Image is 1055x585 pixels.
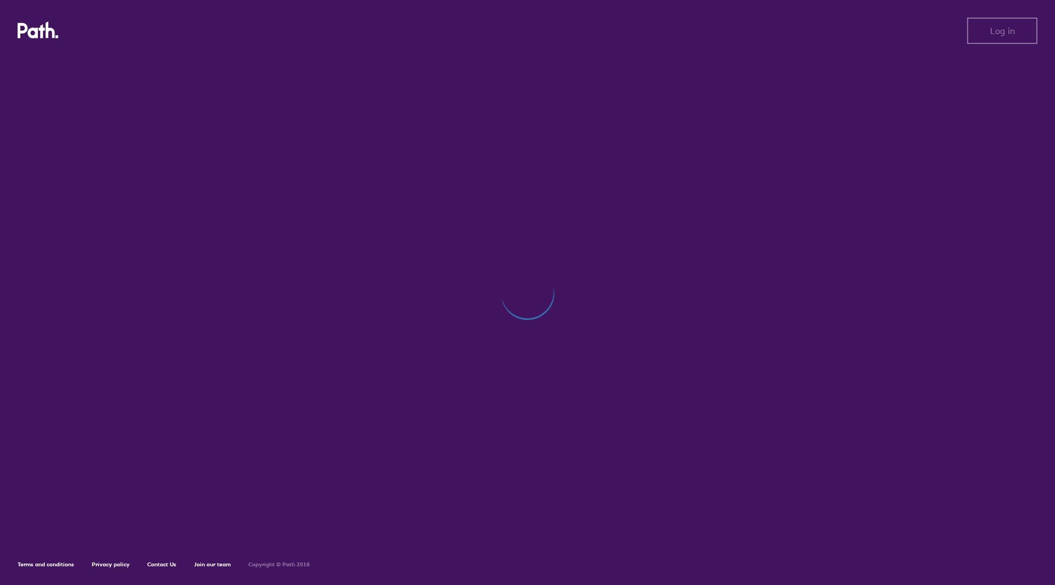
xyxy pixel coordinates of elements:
[990,26,1015,36] span: Log in
[967,18,1037,44] button: Log in
[194,561,231,568] a: Join our team
[18,561,74,568] a: Terms and conditions
[92,561,130,568] a: Privacy policy
[248,561,310,568] h6: Copyright © Path 2018
[147,561,176,568] a: Contact Us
